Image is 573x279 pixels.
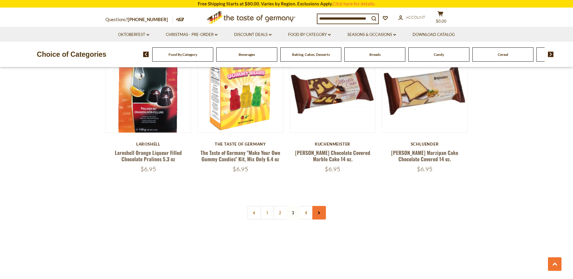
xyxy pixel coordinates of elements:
a: Beverages [239,52,255,57]
a: 1 [260,206,274,220]
a: Oktoberfest [118,31,149,38]
a: 4 [299,206,313,220]
div: The Taste of Germany [198,142,284,146]
a: Food By Category [288,31,331,38]
img: previous arrow [143,52,149,57]
a: Seasons & Occasions [347,31,396,38]
img: next arrow [548,52,554,57]
a: [PERSON_NAME] Marzipan Cake Chocolate Covered 14 oz. [391,149,458,163]
a: Laroshell Orange Liqueur Filled Chocolate Pralines 5.3 oz [115,149,182,163]
img: Schluender Chocolate Covered Marble Cake 14 oz. [290,47,375,133]
a: Christmas - PRE-ORDER [166,31,217,38]
div: Laroshell [105,142,192,146]
a: Download Catalog [413,31,455,38]
button: $0.00 [432,11,450,26]
img: Laroshell Orange Liqueur Filled Chocolate Pralines 5.3 oz [106,47,191,133]
div: Kuchenmeister [290,142,376,146]
img: Schluender Marzipan Cake Chocolate Covered 14 oz. [382,47,468,133]
span: $6.95 [417,165,433,173]
a: Click here for details. [333,1,375,6]
a: 2 [273,206,287,220]
span: Account [406,15,425,20]
span: $6.95 [140,165,156,173]
a: [PERSON_NAME] Chocolate Covered Marble Cake 14 oz. [295,149,370,163]
a: Food By Category [169,52,197,57]
a: Baking, Cakes, Desserts [292,52,330,57]
a: The Taste of Germany "Make Your Own Gummy Candies" Kit, Mix Only 6.4 oz [201,149,280,163]
div: Schluender [382,142,468,146]
a: Candy [434,52,444,57]
a: Cereal [498,52,508,57]
a: Discount Deals [234,31,272,38]
span: $0.00 [436,19,446,24]
p: Questions? [105,16,172,24]
span: $6.95 [325,165,340,173]
img: The Taste of Germany "Make Your Own Gummy Candies" Kit, Mix Only 6.4 oz [198,47,283,133]
span: $6.95 [233,165,248,173]
a: [PHONE_NUMBER] [128,17,168,22]
a: Account [398,14,425,21]
a: Breads [369,52,381,57]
